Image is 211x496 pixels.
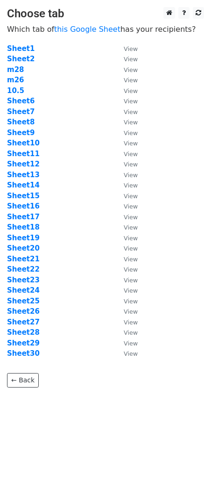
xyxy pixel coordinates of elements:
[124,287,138,294] small: View
[7,286,40,295] a: Sheet24
[7,171,40,179] strong: Sheet13
[124,308,138,315] small: View
[7,118,35,126] a: Sheet8
[124,119,138,126] small: View
[7,129,35,137] a: Sheet9
[114,213,138,221] a: View
[7,160,40,168] a: Sheet12
[114,181,138,189] a: View
[114,307,138,316] a: View
[7,244,40,252] strong: Sheet20
[124,256,138,263] small: View
[7,7,204,21] h3: Choose tab
[114,328,138,337] a: View
[7,44,35,53] a: Sheet1
[7,139,40,147] strong: Sheet10
[124,298,138,305] small: View
[7,265,40,273] a: Sheet22
[114,276,138,284] a: View
[124,277,138,284] small: View
[7,276,40,284] a: Sheet23
[7,86,24,95] a: 10.5
[124,245,138,252] small: View
[124,266,138,273] small: View
[124,56,138,63] small: View
[124,87,138,94] small: View
[114,160,138,168] a: View
[7,192,40,200] strong: Sheet15
[114,234,138,242] a: View
[124,235,138,242] small: View
[7,234,40,242] a: Sheet19
[7,328,40,337] a: Sheet28
[114,339,138,347] a: View
[124,45,138,52] small: View
[124,224,138,231] small: View
[7,181,40,189] a: Sheet14
[124,98,138,105] small: View
[7,150,40,158] a: Sheet11
[7,55,35,63] a: Sheet2
[7,255,40,263] a: Sheet21
[7,97,35,105] a: Sheet6
[7,349,40,358] a: Sheet30
[114,76,138,84] a: View
[124,329,138,336] small: View
[7,108,35,116] a: Sheet7
[114,108,138,116] a: View
[114,318,138,326] a: View
[124,66,138,73] small: View
[124,182,138,189] small: View
[7,223,40,231] a: Sheet18
[114,297,138,305] a: View
[54,25,120,34] a: this Google Sheet
[124,214,138,221] small: View
[124,77,138,84] small: View
[114,255,138,263] a: View
[114,223,138,231] a: View
[114,265,138,273] a: View
[124,108,138,115] small: View
[7,65,24,74] strong: m28
[7,202,40,210] strong: Sheet16
[7,213,40,221] a: Sheet17
[124,151,138,158] small: View
[114,86,138,95] a: View
[7,24,204,34] p: Which tab of has your recipients?
[124,193,138,200] small: View
[114,171,138,179] a: View
[114,150,138,158] a: View
[7,318,40,326] a: Sheet27
[114,286,138,295] a: View
[7,339,40,347] a: Sheet29
[124,340,138,347] small: View
[124,350,138,357] small: View
[7,297,40,305] strong: Sheet25
[124,140,138,147] small: View
[114,55,138,63] a: View
[7,76,24,84] a: m26
[114,44,138,53] a: View
[124,129,138,137] small: View
[114,139,138,147] a: View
